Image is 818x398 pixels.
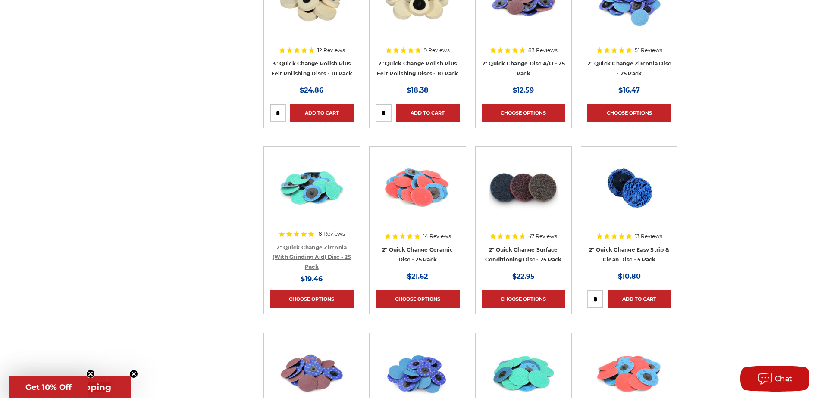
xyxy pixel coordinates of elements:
[489,153,558,222] img: Black Hawk Abrasives 2 inch quick change disc for surface preparation on metals
[129,370,138,378] button: Close teaser
[290,104,354,122] a: Add to Cart
[485,246,562,263] a: 2" Quick Change Surface Conditioning Disc - 25 Pack
[528,234,557,239] span: 47 Reviews
[407,272,428,280] span: $21.62
[271,60,353,77] a: 3" Quick Change Polish Plus Felt Polishing Discs - 10 Pack
[273,244,351,270] a: 2" Quick Change Zirconia (With Grinding Aid) Disc - 25 Pack
[635,48,662,53] span: 51 Reviews
[587,104,671,122] a: Choose Options
[300,86,323,94] span: $24.86
[528,48,558,53] span: 83 Reviews
[277,153,346,222] img: 2 inch zirconia plus grinding aid quick change disc
[301,275,323,283] span: $19.46
[618,86,640,94] span: $16.47
[775,375,793,383] span: Chat
[513,86,534,94] span: $12.59
[317,48,345,53] span: 12 Reviews
[608,290,671,308] a: Add to Cart
[587,153,671,236] a: 2 inch strip and clean blue quick change discs
[376,153,459,236] a: 2 inch quick change sanding disc Ceramic
[376,290,459,308] a: Choose Options
[740,366,809,392] button: Chat
[635,234,662,239] span: 13 Reviews
[9,376,131,398] div: Get Free ShippingClose teaser
[482,104,565,122] a: Choose Options
[270,153,354,236] a: 2 inch zirconia plus grinding aid quick change disc
[423,234,451,239] span: 14 Reviews
[396,104,459,122] a: Add to Cart
[594,153,664,222] img: 2 inch strip and clean blue quick change discs
[270,290,354,308] a: Choose Options
[512,272,535,280] span: $22.95
[86,370,95,378] button: Close teaser
[424,48,450,53] span: 9 Reviews
[383,153,452,222] img: 2 inch quick change sanding disc Ceramic
[377,60,458,77] a: 2" Quick Change Polish Plus Felt Polishing Discs - 10 Pack
[589,246,669,263] a: 2" Quick Change Easy Strip & Clean Disc - 5 Pack
[25,382,72,392] span: Get 10% Off
[587,60,671,77] a: 2" Quick Change Zirconia Disc - 25 Pack
[482,153,565,236] a: Black Hawk Abrasives 2 inch quick change disc for surface preparation on metals
[407,86,429,94] span: $18.38
[382,246,453,263] a: 2" Quick Change Ceramic Disc - 25 Pack
[618,272,641,280] span: $10.80
[9,376,88,398] div: Get 10% OffClose teaser
[482,290,565,308] a: Choose Options
[482,60,565,77] a: 2" Quick Change Disc A/O - 25 Pack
